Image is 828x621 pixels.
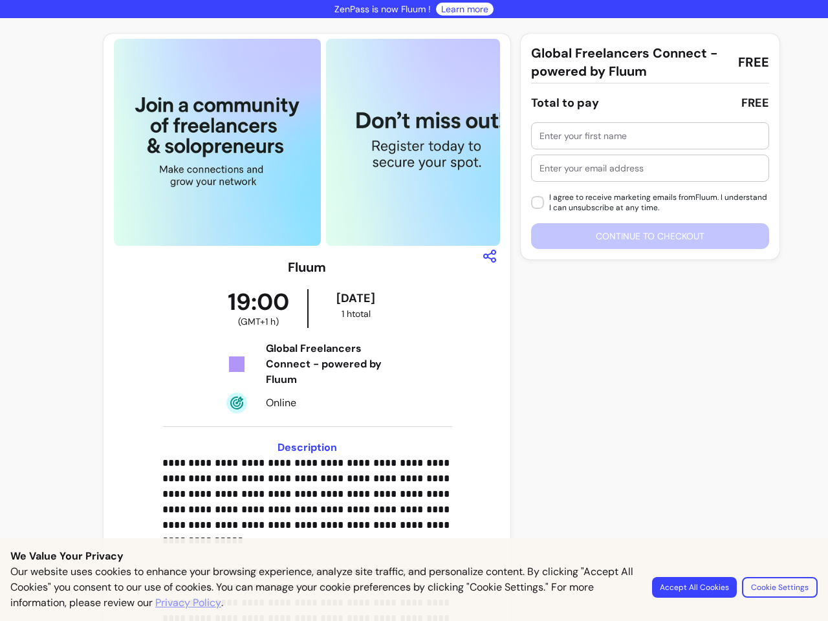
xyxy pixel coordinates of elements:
button: Cookie Settings [742,577,818,598]
div: Global Freelancers Connect - powered by Fluum [266,341,401,387]
a: Learn more [441,3,488,16]
a: Privacy Policy [155,595,221,611]
div: 19:00 [210,289,307,328]
img: https://d3pz9znudhj10h.cloudfront.net/9d95b61e-433c-466e-8f72-0c6ec8aff819 [326,39,533,246]
span: ( GMT+1 h ) [238,315,279,328]
div: Online [266,395,401,411]
input: Enter your email address [539,162,761,175]
div: [DATE] [311,289,401,307]
span: FREE [738,53,769,71]
input: Enter your first name [539,129,761,142]
div: FREE [741,94,769,112]
h3: Description [162,440,452,455]
div: Total to pay [531,94,599,112]
span: Global Freelancers Connect - powered by Fluum [531,44,728,80]
button: Accept All Cookies [652,577,737,598]
img: Tickets Icon [226,354,247,375]
p: ZenPass is now Fluum ! [334,3,431,16]
p: We Value Your Privacy [10,549,818,564]
p: Our website uses cookies to enhance your browsing experience, analyze site traffic, and personali... [10,564,637,611]
h3: Fluum [288,258,326,276]
div: 1 h total [311,307,401,320]
img: https://d3pz9znudhj10h.cloudfront.net/aee2e147-fbd8-4818-a12f-606c309470ab [114,39,321,246]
